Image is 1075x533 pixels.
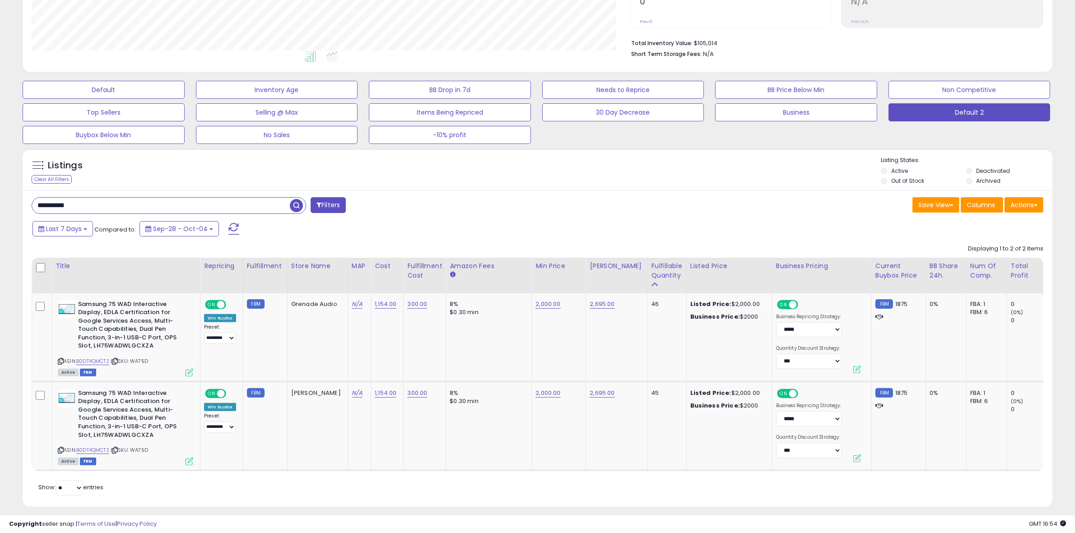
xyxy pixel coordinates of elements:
div: FBA: 1 [970,300,1000,308]
b: Total Inventory Value: [631,39,693,47]
div: 8% [450,300,525,308]
label: Out of Stock [891,177,924,185]
img: 41cczJ33FSL._SL40_.jpg [58,300,76,318]
div: Cost [375,261,400,271]
div: Store Name [291,261,344,271]
div: 0 [1011,389,1047,397]
button: -10% profit [369,126,531,144]
b: Business Price: [690,401,740,410]
small: Amazon Fees. [450,271,455,279]
label: Business Repricing Strategy: [776,403,842,409]
div: Fulfillment Cost [407,261,442,280]
span: N/A [703,50,714,58]
button: Filters [311,197,346,213]
div: FBA: 1 [970,389,1000,397]
div: 0 [1011,316,1047,324]
div: $2,000.00 [690,389,765,397]
div: 0% [930,300,959,308]
span: 1875 [895,300,908,308]
a: 2,695.00 [590,300,614,309]
div: Win BuyBox [204,403,236,411]
div: [PERSON_NAME] [590,261,643,271]
button: Selling @ Max [196,103,358,121]
div: Amazon Fees [450,261,528,271]
span: ON [206,389,217,397]
a: 2,000.00 [535,300,560,309]
span: Columns [967,200,995,209]
div: Preset: [204,324,236,344]
div: Preset: [204,413,236,433]
a: B0DT4QMCT2 [76,357,109,365]
span: ON [778,301,789,308]
div: 0 [1011,405,1047,413]
b: Samsung 75 WAD Interactive Display, EDLA Certification for Google Services Access, Multi-Touch Ca... [78,300,188,352]
span: OFF [797,301,811,308]
div: Win BuyBox [204,314,236,322]
a: N/A [352,389,363,398]
div: seller snap | | [9,520,157,528]
div: 0 [1011,300,1047,308]
button: Business [715,103,877,121]
span: All listings currently available for purchase on Amazon [58,458,79,465]
button: Non Competitive [889,81,1051,99]
button: Default [23,81,185,99]
a: Privacy Policy [117,519,157,528]
button: Top Sellers [23,103,185,121]
div: 0% [930,389,959,397]
div: Displaying 1 to 2 of 2 items [968,245,1043,253]
label: Archived [977,177,1001,185]
a: 2,695.00 [590,389,614,398]
div: Repricing [204,261,239,271]
div: $2,000.00 [690,300,765,308]
div: $0.30 min [450,397,525,405]
div: BB Share 24h. [930,261,963,280]
button: Buybox Below Min [23,126,185,144]
button: Columns [961,197,1003,213]
div: $2000 [690,402,765,410]
img: 41cczJ33FSL._SL40_.jpg [58,389,76,407]
span: Show: entries [38,483,103,491]
span: FBM [80,458,96,465]
span: 2025-10-12 16:54 GMT [1029,519,1066,528]
span: Sep-28 - Oct-04 [153,224,208,233]
div: FBM: 6 [970,397,1000,405]
div: FBM: 6 [970,308,1000,316]
div: $0.30 min [450,308,525,316]
b: Short Term Storage Fees: [631,50,702,58]
label: Quantity Discount Strategy: [776,434,842,440]
b: Samsung 75 WAD Interactive Display, EDLA Certification for Google Services Access, Multi-Touch Ca... [78,389,188,441]
button: Inventory Age [196,81,358,99]
span: OFF [225,301,239,308]
small: (0%) [1011,398,1024,405]
div: ASIN: [58,389,193,464]
p: Listing States: [881,156,1052,165]
div: Clear All Filters [32,175,72,184]
label: Active [891,167,908,175]
div: Min Price [535,261,582,271]
small: (0%) [1011,309,1024,316]
button: Actions [1005,197,1043,213]
div: 46 [652,300,679,308]
div: 45 [652,389,679,397]
small: FBM [247,299,265,309]
button: Last 7 Days [33,221,93,236]
label: Quantity Discount Strategy: [776,345,842,352]
span: | SKU: WA75D [111,357,148,365]
label: Business Repricing Strategy: [776,314,842,320]
a: 1,154.00 [375,300,396,309]
small: FBM [875,299,893,309]
div: MAP [352,261,367,271]
div: Total Profit [1011,261,1044,280]
button: BB Drop in 7d [369,81,531,99]
span: OFF [225,389,239,397]
small: Prev: N/A [851,19,869,24]
b: Listed Price: [690,389,731,397]
a: 1,154.00 [375,389,396,398]
small: Prev: 0 [640,19,652,24]
a: N/A [352,300,363,309]
li: $105,014 [631,37,1037,48]
button: No Sales [196,126,358,144]
div: Current Buybox Price [875,261,922,280]
a: B0DT4QMCT2 [76,446,109,454]
a: 300.00 [407,300,427,309]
